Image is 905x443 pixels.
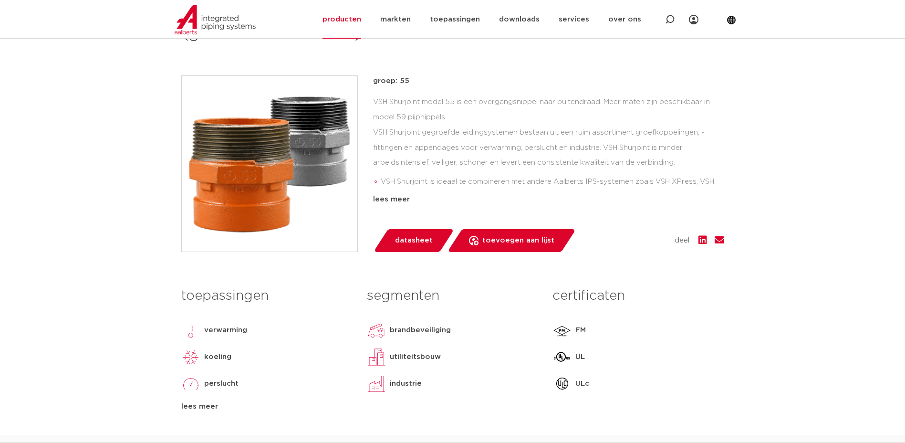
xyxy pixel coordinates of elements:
[552,374,572,393] img: ULc
[552,348,572,367] img: UL
[204,325,247,336] p: verwarming
[204,378,239,390] p: perslucht
[373,75,724,87] p: groep: 55
[552,286,724,306] h3: certificaten
[390,378,422,390] p: industrie
[675,235,691,246] span: deel:
[181,286,353,306] h3: toepassingen
[182,76,357,252] img: Product Image for VSH Shurjoint overgang buitendraad (groef x buitendraad)
[575,325,586,336] p: FM
[373,194,724,205] div: lees meer
[181,401,353,412] div: lees meer
[204,351,231,363] p: koeling
[373,95,724,190] div: VSH Shurjoint model 55 is een overgangsnippel naar buitendraad. Meer maten zijn beschikbaar in mo...
[367,348,386,367] img: utiliteitsbouw
[373,229,454,252] a: datasheet
[367,286,538,306] h3: segmenten
[575,378,589,390] p: ULc
[395,233,433,248] span: datasheet
[181,374,200,393] img: perslucht
[181,321,200,340] img: verwarming
[390,351,441,363] p: utiliteitsbouw
[181,348,200,367] img: koeling
[552,321,572,340] img: FM
[367,321,386,340] img: brandbeveiliging
[575,351,585,363] p: UL
[367,374,386,393] img: industrie
[482,233,554,248] span: toevoegen aan lijst
[390,325,451,336] p: brandbeveiliging
[381,174,724,205] li: VSH Shurjoint is ideaal te combineren met andere Aalberts IPS-systemen zoals VSH XPress, VSH Sudo...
